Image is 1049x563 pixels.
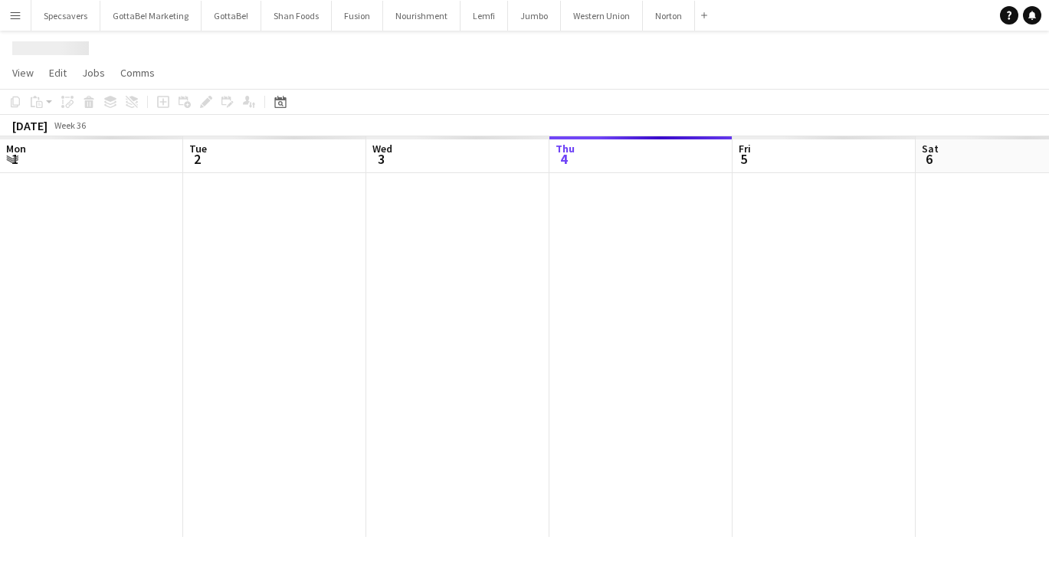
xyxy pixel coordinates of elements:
span: Week 36 [51,119,89,131]
button: Fusion [332,1,383,31]
button: Nourishment [383,1,461,31]
a: Jobs [76,63,111,83]
span: Tue [189,142,207,155]
button: Jumbo [508,1,561,31]
button: GottaBe! [202,1,261,31]
button: Lemfi [461,1,508,31]
span: Mon [6,142,26,155]
span: 1 [4,150,26,168]
span: Fri [739,142,751,155]
div: [DATE] [12,118,48,133]
span: Edit [49,66,67,80]
span: 4 [553,150,575,168]
span: Comms [120,66,155,80]
span: 5 [736,150,751,168]
span: Wed [372,142,392,155]
span: Sat [922,142,939,155]
a: Comms [114,63,161,83]
button: GottaBe! Marketing [100,1,202,31]
span: Thu [556,142,575,155]
span: 2 [187,150,207,168]
a: View [6,63,40,83]
button: Specsavers [31,1,100,31]
span: 6 [920,150,939,168]
span: View [12,66,34,80]
button: Western Union [561,1,643,31]
button: Norton [643,1,695,31]
button: Shan Foods [261,1,332,31]
span: Jobs [82,66,105,80]
a: Edit [43,63,73,83]
span: 3 [370,150,392,168]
